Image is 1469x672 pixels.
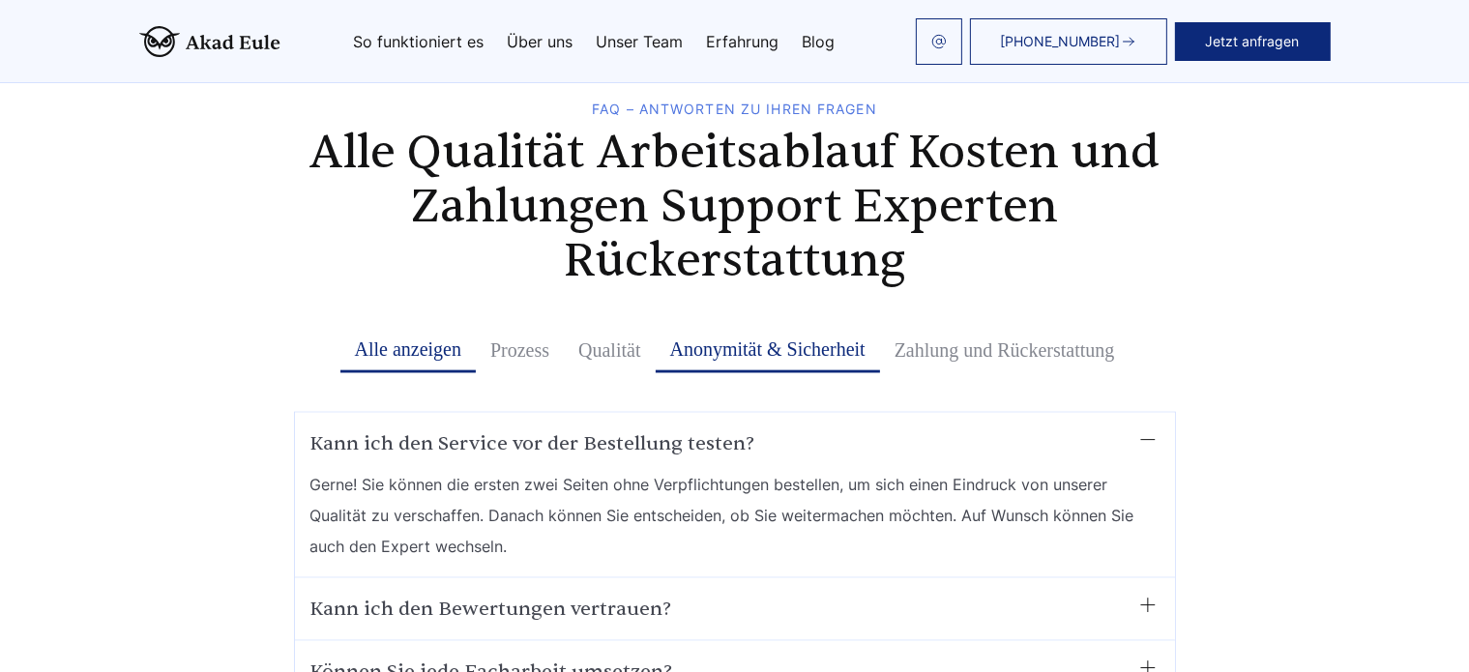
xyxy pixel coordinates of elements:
[310,469,1160,562] span: Gerne! Sie können die ersten zwei Seiten ohne Verpflichtungen bestellen, um sich einen Eindruck v...
[476,327,564,373] button: Prozess
[564,327,655,373] button: Qualität
[353,34,484,49] a: So funktioniert es
[1001,34,1121,49] span: [PHONE_NUMBER]
[294,102,1176,117] div: FAQ – Antworten zu Ihren Fragen
[294,126,1176,288] h2: Alle Qualität Arbeitsablauf Kosten und Zahlungen Support Experten Rückerstattung
[310,594,1160,625] summary: Kann ich den Bewertungen vertrauen?
[139,26,280,57] img: logo
[880,327,1130,373] button: Zahlung und Rückerstattung
[310,428,1160,459] summary: Kann ich den Service vor der Bestellung testen?
[507,34,573,49] a: Über uns
[970,18,1167,65] a: [PHONE_NUMBER]
[340,327,477,373] button: Alle anzeigen
[596,34,683,49] a: Unser Team
[706,34,779,49] a: Erfahrung
[656,327,880,373] button: Anonymität & Sicherheit
[802,34,835,49] a: Blog
[1175,22,1331,61] button: Jetzt anfragen
[931,34,947,49] img: email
